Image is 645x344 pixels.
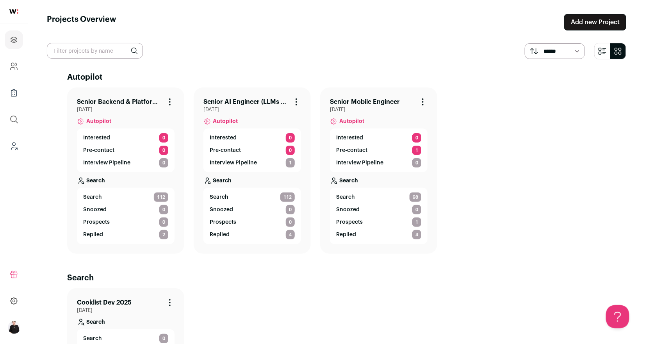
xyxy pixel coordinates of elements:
[286,205,295,214] span: 0
[83,206,107,214] p: Snoozed
[336,146,367,154] p: Pre-contact
[83,218,110,226] p: Prospects
[47,14,116,30] h1: Projects Overview
[83,217,168,227] a: Prospects 0
[336,133,421,143] a: Interested 0
[412,133,421,143] span: 0
[286,230,295,239] span: 4
[418,97,428,107] button: Project Actions
[210,158,295,168] a: Interview Pipeline 1
[159,230,168,239] span: 2
[330,113,428,128] a: Autopilot
[83,230,168,239] a: Replied 2
[5,137,23,155] a: Leads (Backoffice)
[336,134,363,142] p: Interested
[67,273,606,283] h2: Search
[210,217,295,227] a: Prospects 0
[336,159,383,167] p: Interview Pipeline
[210,231,230,239] p: Replied
[77,97,162,107] a: Senior Backend & Platform Engineer
[77,107,175,113] span: [DATE]
[159,205,168,214] span: 0
[210,193,228,201] span: Search
[8,321,20,334] button: Open dropdown
[83,146,114,154] p: Pre-contact
[336,158,421,168] a: Interview Pipeline 0
[210,146,241,154] p: Pre-contact
[210,205,295,214] a: Snoozed 0
[159,217,168,227] span: 0
[336,146,421,155] a: Pre-contact 1
[83,158,168,168] a: Interview Pipeline 0
[330,107,428,113] span: [DATE]
[410,192,421,202] span: 98
[77,298,132,307] a: Cooklist Dev 2025
[83,335,102,342] span: Search
[210,134,237,142] p: Interested
[210,159,257,167] p: Interview Pipeline
[203,113,301,128] a: Autopilot
[47,43,143,59] input: Filter projects by name
[86,177,105,185] p: Search
[83,205,168,214] a: Snoozed 0
[86,318,105,326] p: Search
[83,193,102,201] span: Search
[286,217,295,227] span: 0
[165,298,175,307] button: Project Actions
[159,146,168,155] span: 0
[210,133,295,143] a: Interested 0
[339,118,364,125] span: Autopilot
[83,133,168,143] a: Interested 0
[203,172,301,188] a: Search
[286,146,295,155] span: 0
[412,158,421,168] span: 0
[67,72,606,83] h2: Autopilot
[336,231,356,239] p: Replied
[210,206,233,214] p: Snoozed
[286,158,295,168] span: 1
[213,177,232,185] p: Search
[412,205,421,214] span: 0
[339,177,358,185] p: Search
[77,314,175,329] a: Search
[159,158,168,168] span: 0
[83,159,130,167] p: Interview Pipeline
[564,14,626,30] a: Add new Project
[77,307,175,314] span: [DATE]
[8,321,20,334] img: 9240684-medium_jpg
[336,230,421,239] a: Replied 4
[412,217,421,227] span: 1
[86,118,111,125] span: Autopilot
[210,218,236,226] p: Prospects
[336,217,421,227] a: Prospects 1
[203,97,289,107] a: Senior AI Engineer (LLMs & Agents)
[165,97,175,107] button: Project Actions
[83,146,168,155] a: Pre-contact 0
[5,30,23,49] a: Projects
[286,133,295,143] span: 0
[83,134,110,142] p: Interested
[213,118,238,125] span: Autopilot
[336,193,355,201] span: Search
[292,97,301,107] button: Project Actions
[336,205,421,214] a: Snoozed 0
[159,133,168,143] span: 0
[210,230,295,239] a: Replied 4
[210,192,295,202] a: Search 112
[336,206,360,214] p: Snoozed
[210,146,295,155] a: Pre-contact 0
[336,218,363,226] p: Prospects
[9,9,18,14] img: wellfound-shorthand-0d5821cbd27db2630d0214b213865d53afaa358527fdda9d0ea32b1df1b89c2c.svg
[412,230,421,239] span: 4
[83,192,168,202] a: Search 112
[77,172,175,188] a: Search
[330,97,400,107] a: Senior Mobile Engineer
[77,113,175,128] a: Autopilot
[606,305,629,328] iframe: Toggle Customer Support
[412,146,421,155] span: 1
[330,172,428,188] a: Search
[159,334,168,343] span: 0
[83,231,103,239] p: Replied
[5,57,23,76] a: Company and ATS Settings
[336,192,421,202] a: Search 98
